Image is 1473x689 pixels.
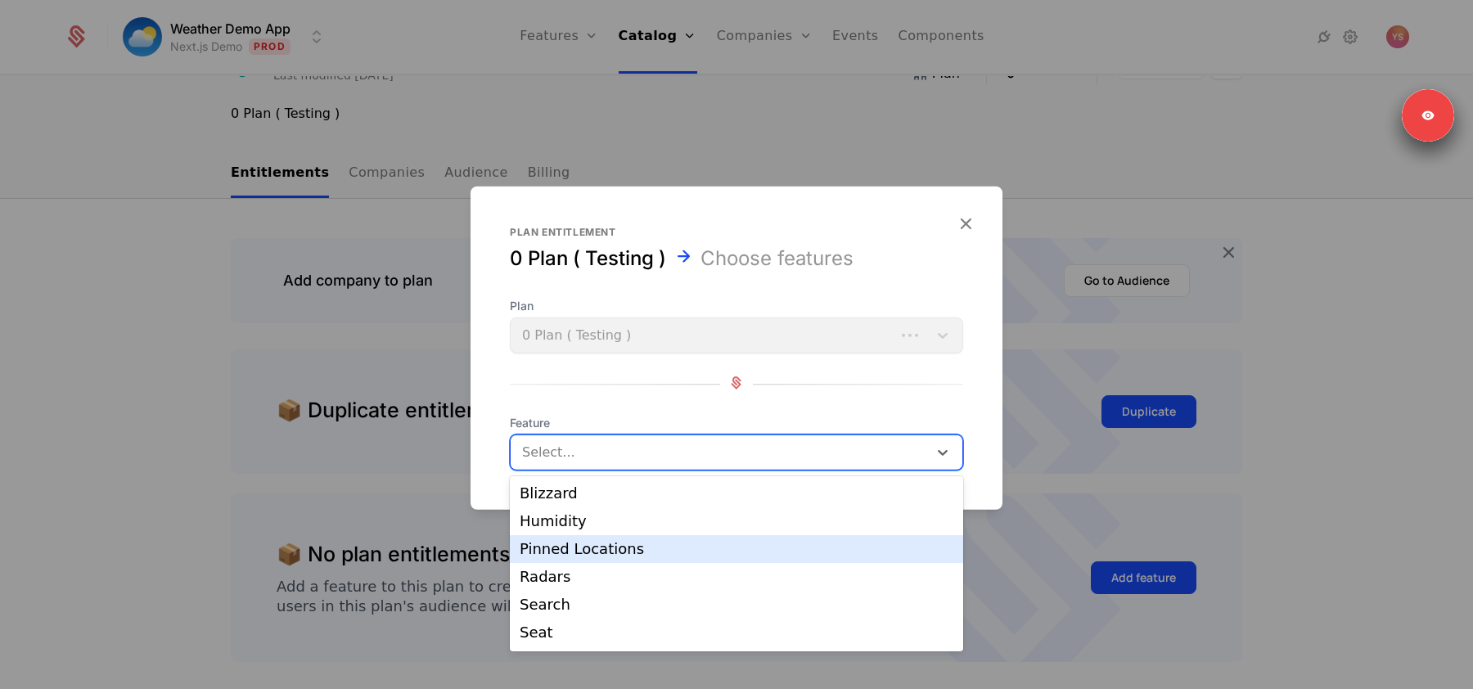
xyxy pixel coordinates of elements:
[522,443,920,462] div: Select...
[520,597,953,612] div: Search
[510,298,963,314] span: Plan
[510,226,963,239] div: Plan entitlement
[520,570,953,584] div: Radars
[510,415,963,431] span: Feature
[520,514,953,529] div: Humidity
[520,625,953,640] div: Seat
[510,245,666,272] div: 0 Plan ( Testing )
[700,245,854,272] div: Choose features
[520,486,953,501] div: Blizzard
[520,542,953,556] div: Pinned Locations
